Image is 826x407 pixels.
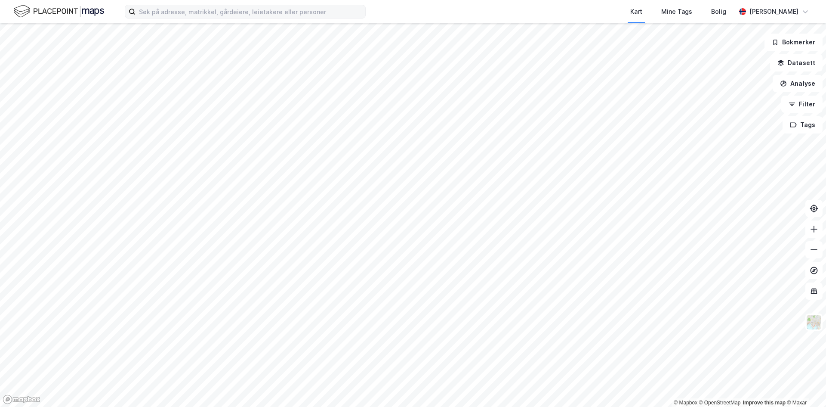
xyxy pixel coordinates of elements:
div: Mine Tags [661,6,692,17]
button: Analyse [773,75,823,92]
a: Mapbox [674,400,697,406]
button: Datasett [770,54,823,71]
img: logo.f888ab2527a4732fd821a326f86c7f29.svg [14,4,104,19]
a: Mapbox homepage [3,395,40,404]
div: [PERSON_NAME] [749,6,798,17]
button: Bokmerker [764,34,823,51]
div: Bolig [711,6,726,17]
input: Søk på adresse, matrikkel, gårdeiere, leietakere eller personer [136,5,365,18]
iframe: Chat Widget [783,366,826,407]
button: Filter [781,96,823,113]
img: Z [806,314,822,330]
div: Kart [630,6,642,17]
button: Tags [783,116,823,134]
a: OpenStreetMap [699,400,741,406]
a: Improve this map [743,400,786,406]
